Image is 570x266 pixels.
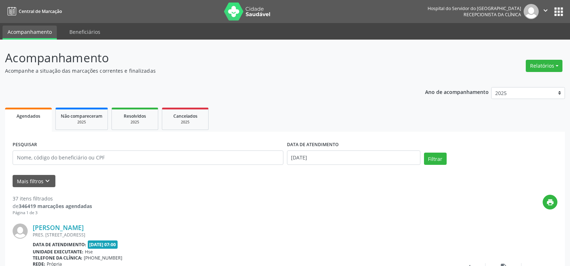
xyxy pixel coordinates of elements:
[64,26,105,38] a: Beneficiários
[85,249,93,255] span: Hse
[124,113,146,119] span: Resolvidos
[5,67,397,75] p: Acompanhe a situação das marcações correntes e finalizadas
[539,4,552,19] button: 
[464,12,521,18] span: Recepcionista da clínica
[117,120,153,125] div: 2025
[61,120,102,125] div: 2025
[13,210,92,216] div: Página 1 de 3
[3,26,57,40] a: Acompanhamento
[13,224,28,239] img: img
[5,49,397,67] p: Acompanhamento
[13,175,55,188] button: Mais filtroskeyboard_arrow_down
[13,202,92,210] div: de
[17,113,40,119] span: Agendados
[33,255,82,261] b: Telefone da clínica:
[428,5,521,12] div: Hospital do Servidor do [GEOGRAPHIC_DATA]
[546,198,554,206] i: print
[542,6,550,14] i: 
[526,60,562,72] button: Relatórios
[167,120,203,125] div: 2025
[543,195,557,209] button: print
[13,195,92,202] div: 37 itens filtrados
[33,249,83,255] b: Unidade executante:
[173,113,197,119] span: Cancelados
[424,153,447,165] button: Filtrar
[33,242,86,248] b: Data de atendimento:
[33,224,84,231] a: [PERSON_NAME]
[33,232,450,238] div: PRES. [STREET_ADDRESS]
[425,87,489,96] p: Ano de acompanhamento
[287,150,420,165] input: Selecione um intervalo
[5,5,62,17] a: Central de Marcação
[88,240,118,249] span: [DATE] 07:00
[19,8,62,14] span: Central de Marcação
[287,139,339,150] label: DATA DE ATENDIMENTO
[61,113,102,119] span: Não compareceram
[552,5,565,18] button: apps
[13,150,283,165] input: Nome, código do beneficiário ou CPF
[44,177,51,185] i: keyboard_arrow_down
[19,203,92,209] strong: 346419 marcações agendadas
[84,255,122,261] span: [PHONE_NUMBER]
[13,139,37,150] label: PESQUISAR
[524,4,539,19] img: img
